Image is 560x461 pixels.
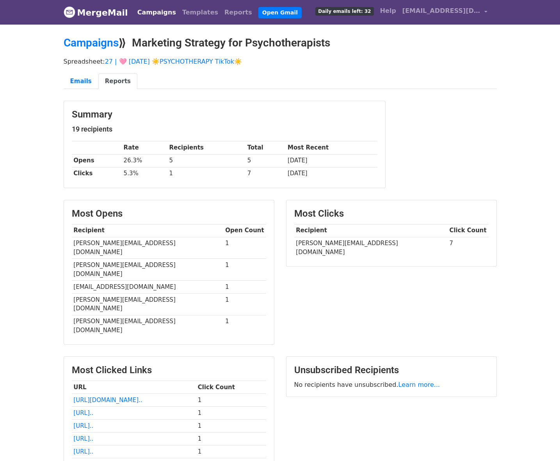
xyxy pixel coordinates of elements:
[448,224,489,237] th: Click Count
[72,125,377,133] h5: 19 recipients
[224,237,266,259] td: 1
[196,394,266,407] td: 1
[72,293,224,315] td: [PERSON_NAME][EMAIL_ADDRESS][DOMAIN_NAME]
[286,141,377,154] th: Most Recent
[73,435,93,442] a: [URL]..
[377,3,399,19] a: Help
[73,409,93,417] a: [URL]..
[224,280,266,293] td: 1
[258,7,302,18] a: Open Gmail
[72,259,224,281] td: [PERSON_NAME][EMAIL_ADDRESS][DOMAIN_NAME]
[221,5,255,20] a: Reports
[179,5,221,20] a: Templates
[64,4,128,21] a: MergeMail
[72,167,122,180] th: Clicks
[224,224,266,237] th: Open Count
[294,208,489,219] h3: Most Clicks
[64,57,497,66] p: Spreadsheet:
[73,397,142,404] a: [URL][DOMAIN_NAME]..
[294,224,448,237] th: Recipient
[312,3,377,19] a: Daily emails left: 32
[196,445,266,458] td: 1
[224,293,266,315] td: 1
[196,407,266,420] td: 1
[196,433,266,445] td: 1
[72,224,224,237] th: Recipient
[73,448,93,455] a: [URL]..
[294,381,489,389] p: No recipients have unsubscribed.
[98,73,137,89] a: Reports
[64,6,75,18] img: MergeMail logo
[72,109,377,120] h3: Summary
[122,154,167,167] td: 26.3%
[167,167,245,180] td: 1
[398,381,440,388] a: Learn more...
[294,365,489,376] h3: Unsubscribed Recipients
[72,208,266,219] h3: Most Opens
[448,237,489,258] td: 7
[72,315,224,336] td: [PERSON_NAME][EMAIL_ADDRESS][DOMAIN_NAME]
[122,167,167,180] td: 5.3%
[224,315,266,336] td: 1
[134,5,179,20] a: Campaigns
[167,154,245,167] td: 5
[245,167,286,180] td: 7
[72,381,196,393] th: URL
[196,420,266,433] td: 1
[122,141,167,154] th: Rate
[64,36,497,50] h2: ⟫ Marketing Strategy for Psychotherapists
[72,365,266,376] h3: Most Clicked Links
[72,237,224,259] td: [PERSON_NAME][EMAIL_ADDRESS][DOMAIN_NAME]
[315,7,373,16] span: Daily emails left: 32
[294,237,448,258] td: [PERSON_NAME][EMAIL_ADDRESS][DOMAIN_NAME]
[402,6,480,16] span: [EMAIL_ADDRESS][DOMAIN_NAME]
[245,154,286,167] td: 5
[245,141,286,154] th: Total
[521,424,560,461] iframe: Chat Widget
[72,280,224,293] td: [EMAIL_ADDRESS][DOMAIN_NAME]
[73,422,93,429] a: [URL]..
[64,36,119,49] a: Campaigns
[105,58,242,65] a: 27 | 🩷 [DATE] ☀️PSYCHOTHERAPY TikTok☀️
[167,141,245,154] th: Recipients
[224,259,266,281] td: 1
[72,154,122,167] th: Opens
[196,381,266,393] th: Click Count
[286,154,377,167] td: [DATE]
[64,73,98,89] a: Emails
[286,167,377,180] td: [DATE]
[399,3,491,21] a: [EMAIL_ADDRESS][DOMAIN_NAME]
